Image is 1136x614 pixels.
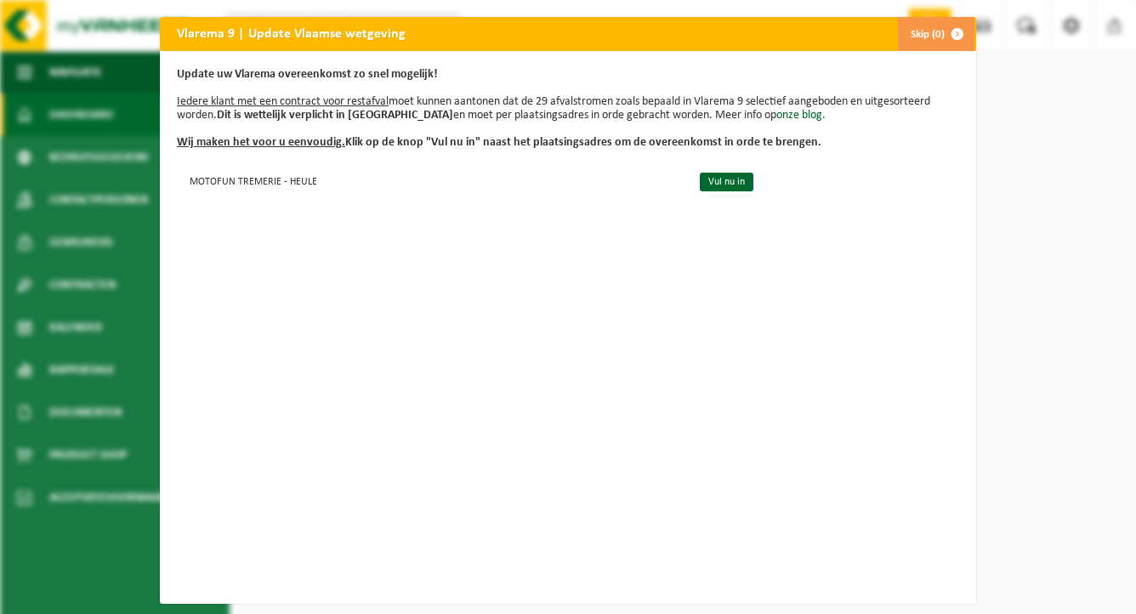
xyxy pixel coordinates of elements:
a: Vul nu in [700,173,753,191]
button: Skip (0) [897,17,974,51]
a: onze blog. [776,109,826,122]
u: Wij maken het voor u eenvoudig. [177,136,345,149]
b: Dit is wettelijk verplicht in [GEOGRAPHIC_DATA] [217,109,453,122]
b: Update uw Vlarema overeenkomst zo snel mogelijk! [177,68,438,81]
b: Klik op de knop "Vul nu in" naast het plaatsingsadres om de overeenkomst in orde te brengen. [177,136,821,149]
td: MOTOFUN TREMERIE - HEULE [177,167,685,195]
u: Iedere klant met een contract voor restafval [177,95,389,108]
p: moet kunnen aantonen dat de 29 afvalstromen zoals bepaald in Vlarema 9 selectief aangeboden en ui... [177,68,959,150]
h2: Vlarema 9 | Update Vlaamse wetgeving [160,17,423,49]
